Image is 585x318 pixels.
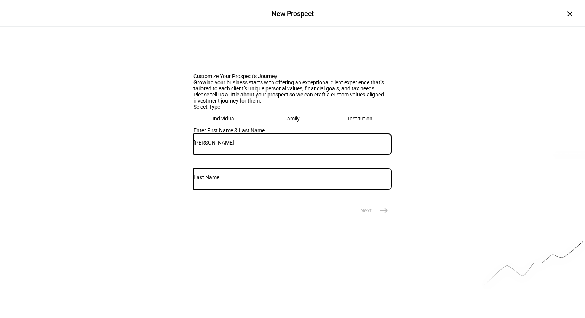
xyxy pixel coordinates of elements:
div: Growing your business starts with offering an exceptional client experience that’s tailored to ea... [193,79,392,92]
div: Customize Your Prospect’s Journey [193,73,392,79]
div: Individual [213,116,235,122]
div: Please tell us a little about your prospect so we can craft a custom values-aligned investment jo... [193,92,392,104]
div: Select Type [193,104,392,110]
input: First Name [193,140,392,146]
eth-stepper-button: Next [351,203,392,218]
div: Institution [348,116,372,122]
div: × [564,8,576,20]
div: Family [284,116,300,122]
div: Enter First Name & Last Name [193,127,392,133]
input: Last Name [193,174,392,180]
